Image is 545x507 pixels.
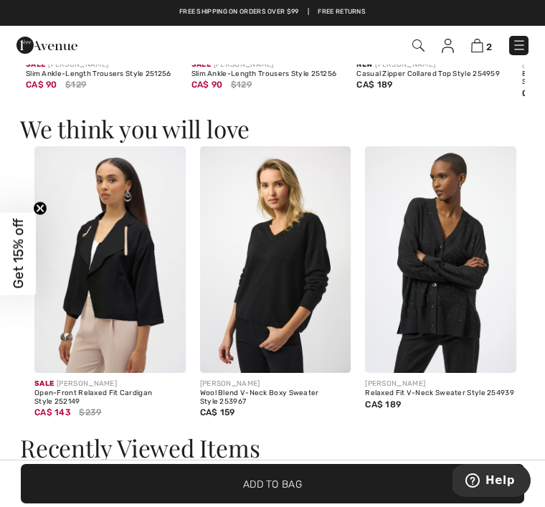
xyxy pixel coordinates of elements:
[34,146,186,373] img: Open-Front Relaxed Fit Cardigan Style 252149
[34,374,54,388] span: Sale
[318,7,366,17] a: Free Returns
[26,70,177,79] div: Slim Ankle-Length Trousers Style 251256
[231,78,252,91] span: $129
[191,55,211,69] span: Sale
[10,219,27,289] span: Get 15% off
[20,117,525,141] h3: We think you will love
[26,60,177,70] div: [PERSON_NAME]
[191,70,343,79] div: Slim Ankle-Length Trousers Style 251256
[200,407,235,417] span: CA$ 159
[308,7,309,17] span: |
[26,55,45,69] span: Sale
[21,464,524,503] button: Add to Bag
[200,146,351,373] img: Wool Blend V-Neck Boxy Sweater Style 253967
[365,399,401,409] span: CA$ 189
[243,476,302,491] span: Add to Bag
[200,389,351,406] div: Wool Blend V-Neck Boxy Sweater Style 253967
[442,39,454,53] img: My Info
[356,60,372,69] span: New
[34,379,186,389] div: [PERSON_NAME]
[20,436,525,460] h3: Recently Viewed Items
[356,80,392,90] span: CA$ 189
[65,78,86,91] span: $129
[365,379,516,389] div: [PERSON_NAME]
[26,75,57,90] span: CA$ 90
[34,389,186,406] div: Open-Front Relaxed Fit Cardigan Style 252149
[365,146,516,373] img: Relaxed Fit V-Neck Sweater Style 254939
[452,464,531,500] iframe: Opens a widget where you can find more information
[16,31,77,60] img: 1ère Avenue
[16,39,77,51] a: 1ère Avenue
[33,201,47,215] button: Close teaser
[412,39,425,52] img: Search
[486,42,492,52] span: 2
[34,402,71,417] span: CA$ 143
[79,406,101,419] span: $239
[179,7,299,17] a: Free shipping on orders over $99
[191,75,223,90] span: CA$ 90
[365,389,516,398] div: Relaxed Fit V-Neck Sweater Style 254939
[356,70,508,79] div: Casual Zipper Collared Top Style 254959
[471,38,492,53] a: 2
[200,379,351,389] div: [PERSON_NAME]
[512,38,526,52] img: Menu
[191,60,343,70] div: [PERSON_NAME]
[471,39,483,52] img: Shopping Bag
[356,60,508,70] div: [PERSON_NAME]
